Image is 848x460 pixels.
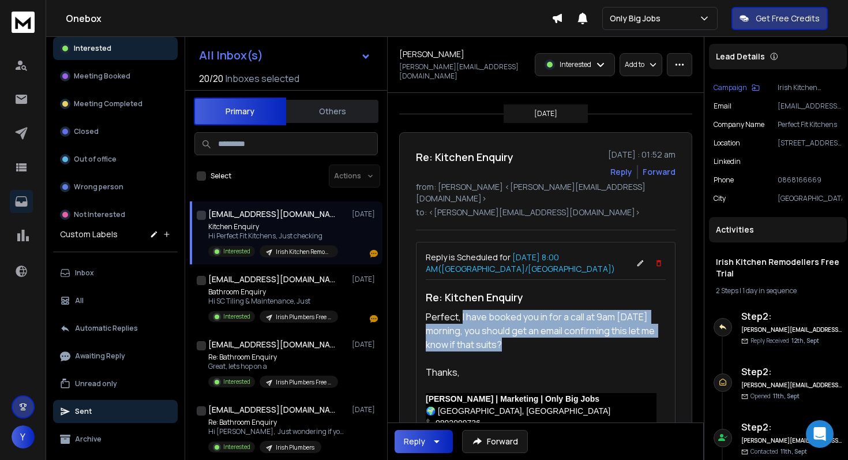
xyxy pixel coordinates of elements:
[276,313,331,321] p: Irish Plumbers Free Trial
[12,425,35,448] button: Y
[276,378,331,387] p: Irish Plumbers Free Trial
[75,435,102,444] p: Archive
[716,256,840,279] h1: Irish Kitchen Remodellers Free Trial
[462,430,528,453] button: Forward
[714,120,764,129] p: Company Name
[741,420,842,434] h6: Step 2 :
[791,336,819,345] span: 12th, Sept
[53,203,178,226] button: Not Interested
[74,72,130,81] p: Meeting Booked
[12,12,35,33] img: logo
[426,252,633,275] h4: Reply is Scheduled for
[751,392,800,401] p: Opened
[751,447,807,456] p: Contacted
[60,229,118,240] h3: Custom Labels
[610,166,632,178] button: Reply
[716,51,765,62] p: Lead Details
[190,44,380,67] button: All Inbox(s)
[426,417,656,429] div: 📞
[208,418,347,427] p: Re: Bathroom Enquiry
[53,317,178,340] button: Automatic Replies
[75,268,94,278] p: Inbox
[75,324,138,333] p: Automatic Replies
[199,72,223,85] span: 20 / 20
[276,443,314,452] p: Irish Plumbers
[66,12,551,25] h1: Onebox
[416,181,676,204] p: from: [PERSON_NAME] <[PERSON_NAME][EMAIL_ADDRESS][DOMAIN_NAME]>
[716,286,840,296] div: |
[534,109,557,118] p: [DATE]
[208,208,335,220] h1: [EMAIL_ADDRESS][DOMAIN_NAME]
[75,351,125,361] p: Awaiting Reply
[352,275,378,284] p: [DATE]
[74,210,125,219] p: Not Interested
[74,44,111,53] p: Interested
[426,285,656,310] h1: Re: Kitchen Enquiry
[778,102,842,111] p: [EMAIL_ADDRESS][DOMAIN_NAME]
[74,99,142,109] p: Meeting Completed
[741,436,842,445] h6: [PERSON_NAME][EMAIL_ADDRESS][DOMAIN_NAME]
[53,37,178,60] button: Interested
[53,148,178,171] button: Out of office
[714,139,740,148] p: location
[352,210,378,219] p: [DATE]
[741,326,842,334] h6: [PERSON_NAME][EMAIL_ADDRESS][DOMAIN_NAME]
[751,336,819,345] p: Reply Received
[714,83,760,92] button: Campaign
[211,171,231,181] label: Select
[395,430,453,453] button: Reply
[194,98,286,125] button: Primary
[426,351,656,393] div: Thanks,
[404,436,425,447] div: Reply
[208,404,335,416] h1: [EMAIL_ADDRESS][DOMAIN_NAME]
[778,139,842,148] p: [STREET_ADDRESS] [GEOGRAPHIC_DATA], D17 A342
[223,377,250,386] p: Interested
[731,7,828,30] button: Get Free Credits
[741,381,842,390] h6: [PERSON_NAME][EMAIL_ADDRESS][DOMAIN_NAME]
[399,48,464,60] h1: [PERSON_NAME]
[223,247,250,256] p: Interested
[352,340,378,349] p: [DATE]
[286,99,378,124] button: Others
[352,405,378,414] p: [DATE]
[560,60,591,69] p: Interested
[276,248,331,256] p: Irish Kitchen Remodellers Free Trial
[75,407,92,416] p: Sent
[53,175,178,199] button: Wrong person
[208,287,338,297] p: Bathroom Enquiry
[208,339,335,350] h1: [EMAIL_ADDRESS][DOMAIN_NAME]
[75,379,117,388] p: Unread only
[426,405,656,417] div: 🌍 [GEOGRAPHIC_DATA], [GEOGRAPHIC_DATA]
[716,286,738,296] span: 2 Steps
[74,127,99,136] p: Closed
[806,420,834,448] div: Open Intercom Messenger
[53,120,178,143] button: Closed
[53,428,178,451] button: Archive
[53,92,178,115] button: Meeting Completed
[610,13,665,24] p: Only Big Jobs
[208,274,335,285] h1: [EMAIL_ADDRESS][DOMAIN_NAME]
[709,217,847,242] div: Activities
[741,365,842,379] h6: Step 2 :
[53,372,178,395] button: Unread only
[399,62,528,81] p: [PERSON_NAME][EMAIL_ADDRESS][DOMAIN_NAME]
[714,175,734,185] p: Phone
[426,252,615,274] span: [DATE] 8:00 AM ( [GEOGRAPHIC_DATA]/[GEOGRAPHIC_DATA] )
[223,312,250,321] p: Interested
[208,353,338,362] p: Re: Bathroom Enquiry
[416,149,513,165] h1: Re: Kitchen Enquiry
[208,427,347,436] p: Hi [PERSON_NAME], Just wondering if you'd
[199,50,263,61] h1: All Inbox(s)
[773,392,800,400] span: 11th, Sept
[778,175,842,185] p: 0868166669
[778,120,842,129] p: Perfect Fit Kitchens
[625,60,644,69] p: Add to
[53,65,178,88] button: Meeting Booked
[53,261,178,285] button: Inbox
[608,149,676,160] p: [DATE] : 01:52 am
[208,231,338,241] p: Hi Perfect Fit Kitchens, Just checking
[426,394,599,403] strong: [PERSON_NAME] | Marketing | Only Big Jobs
[223,443,250,451] p: Interested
